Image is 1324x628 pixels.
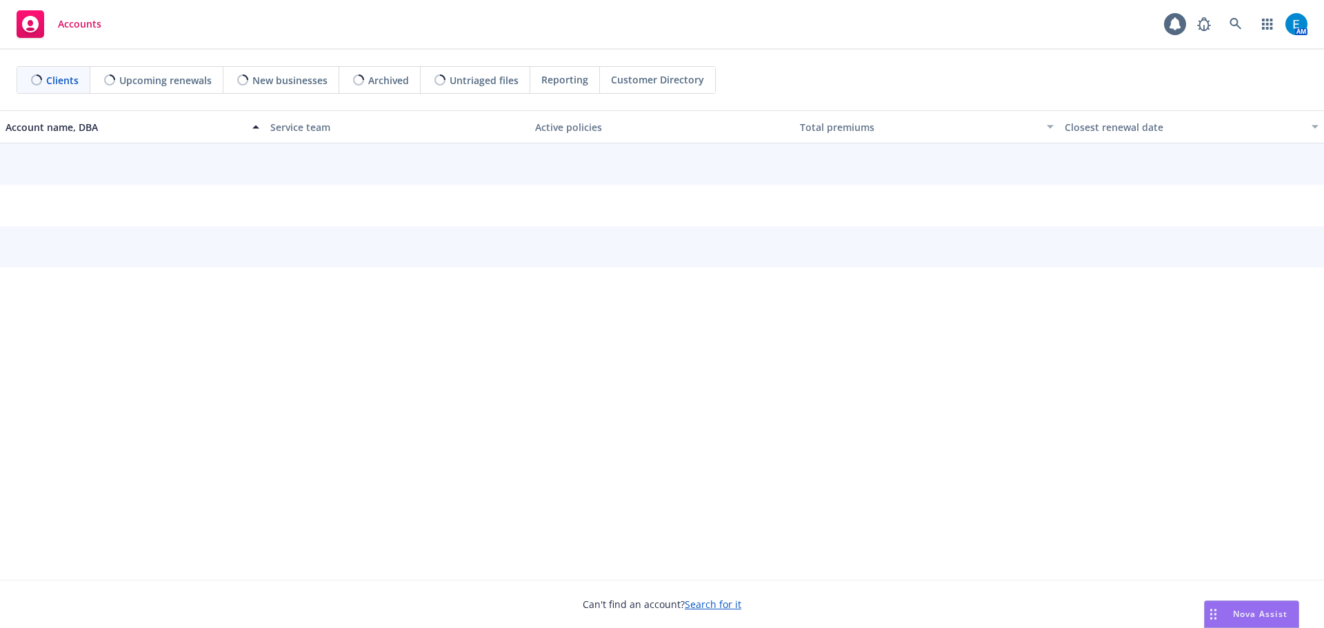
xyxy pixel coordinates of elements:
span: Can't find an account? [583,597,741,611]
span: Untriaged files [450,73,519,88]
div: Active policies [535,120,789,134]
button: Total premiums [794,110,1059,143]
button: Closest renewal date [1059,110,1324,143]
span: Clients [46,73,79,88]
span: Accounts [58,19,101,30]
button: Service team [265,110,530,143]
span: New businesses [252,73,328,88]
button: Nova Assist [1204,600,1299,628]
a: Accounts [11,5,107,43]
span: Customer Directory [611,72,704,87]
span: Archived [368,73,409,88]
a: Report a Bug [1190,10,1218,38]
a: Search for it [685,598,741,611]
div: Account name, DBA [6,120,244,134]
div: Closest renewal date [1065,120,1303,134]
div: Drag to move [1205,601,1222,627]
button: Active policies [530,110,794,143]
div: Service team [270,120,524,134]
span: Nova Assist [1233,608,1287,620]
a: Search [1222,10,1250,38]
span: Reporting [541,72,588,87]
a: Switch app [1254,10,1281,38]
div: Total premiums [800,120,1039,134]
span: Upcoming renewals [119,73,212,88]
img: photo [1285,13,1307,35]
